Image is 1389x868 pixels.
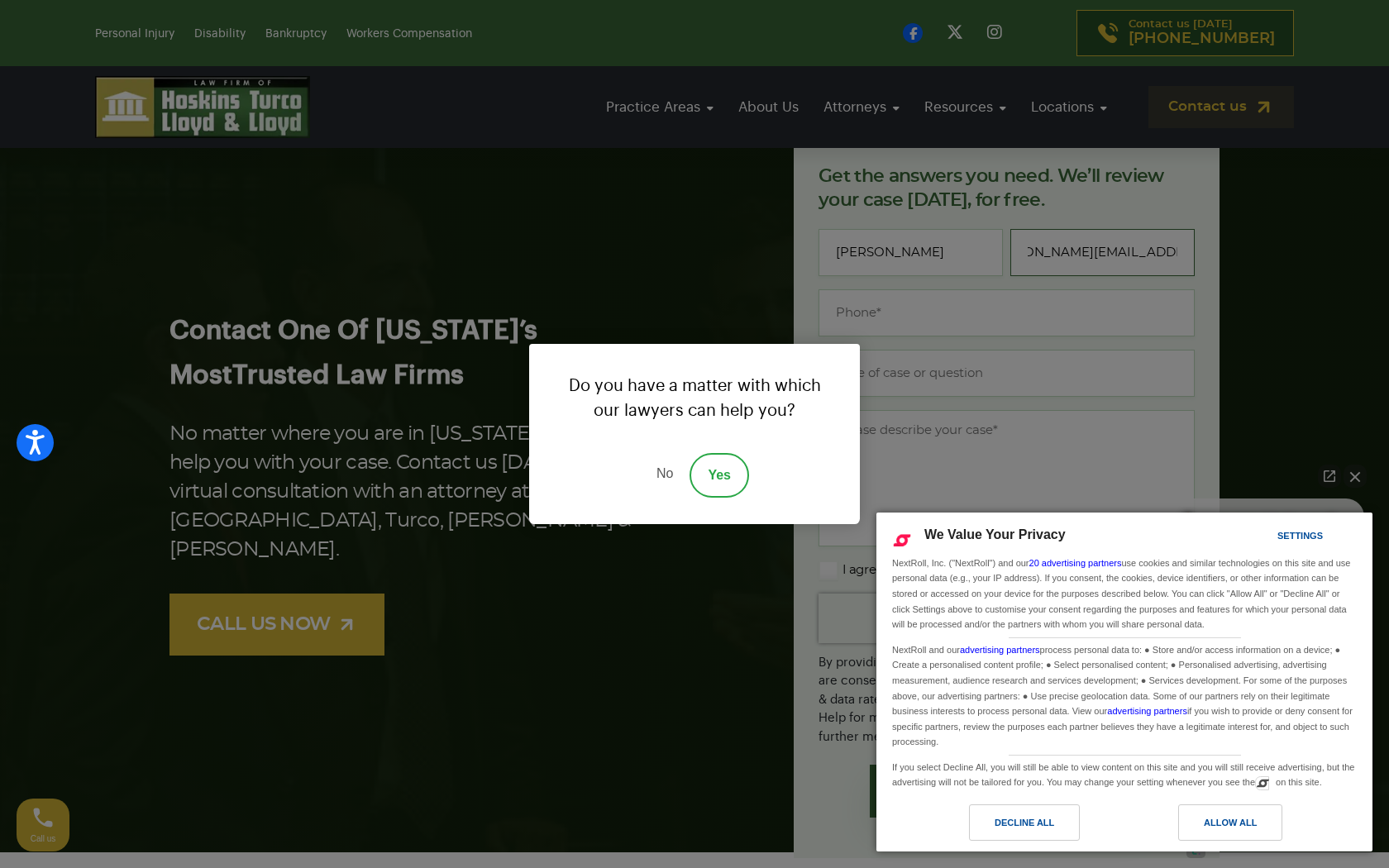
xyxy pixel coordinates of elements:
[1029,558,1122,568] a: 20 advertising partners
[640,453,690,498] a: Decline
[886,804,1124,849] a: Decline All
[690,453,749,498] a: Accept
[1204,813,1257,832] div: Allow All
[889,756,1360,792] div: If you select Decline All, you will still be able to view content on this site and you will still...
[960,645,1040,655] a: advertising partners
[924,527,1066,541] span: We Value Your Privacy
[1248,522,1288,553] a: Settings
[1277,527,1323,545] div: Settings
[889,638,1360,751] div: NextRoll and our process personal data to: ● Store and/or access information on a device; ● Creat...
[542,357,847,440] p: Do you have a matter with which our lawyers can help you?
[995,813,1054,832] div: Decline All
[1124,804,1363,849] a: Allow All
[889,554,1360,634] div: NextRoll, Inc. ("NextRoll") and our use cookies and similar technologies on this site and use per...
[1107,706,1187,716] a: advertising partners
